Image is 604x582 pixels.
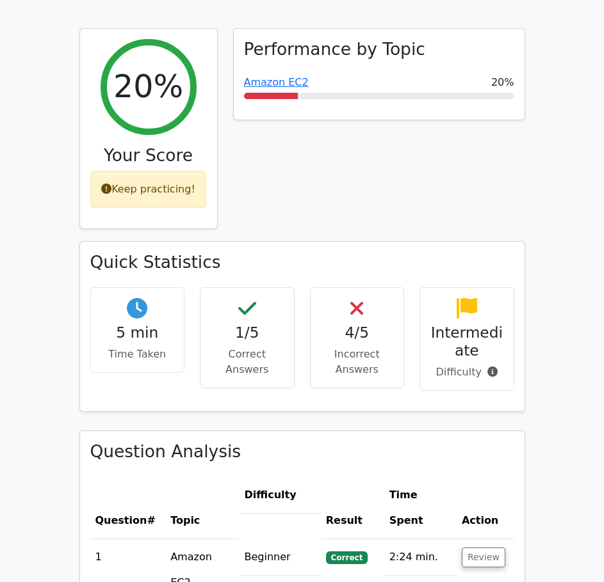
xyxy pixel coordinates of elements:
td: 2:24 min. [384,539,457,576]
h3: Performance by Topic [244,39,425,59]
button: Review [462,547,505,567]
h3: Question Analysis [90,441,514,462]
a: Amazon EC2 [244,76,309,88]
th: # [90,477,166,539]
span: Correct [326,551,368,564]
td: Beginner [240,539,321,576]
span: 20% [491,75,514,90]
th: Difficulty [240,477,321,514]
h4: 5 min [101,324,174,342]
h4: Intermediate [430,324,503,359]
th: Result [321,477,384,539]
span: Question [95,514,147,526]
h4: 1/5 [211,324,284,342]
h2: 20% [113,68,183,106]
p: Difficulty [430,365,503,380]
p: Incorrect Answers [321,347,394,377]
p: Time Taken [101,347,174,362]
p: Correct Answers [211,347,284,377]
h3: Quick Statistics [90,252,514,272]
th: Time Spent [384,477,457,539]
h3: Your Score [90,145,207,166]
div: Keep practicing! [90,171,206,208]
h4: 4/5 [321,324,394,342]
th: Topic [165,477,239,539]
th: Action [457,477,514,539]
